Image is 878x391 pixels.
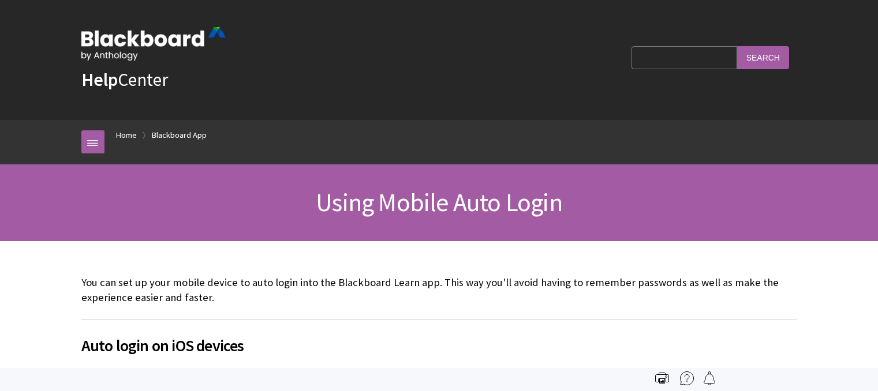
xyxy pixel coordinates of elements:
img: Follow this page [703,371,716,385]
img: Blackboard by Anthology [81,27,226,61]
a: Home [116,128,137,142]
span: Using Mobile Auto Login [316,186,562,218]
input: Search [737,46,789,69]
a: HelpCenter [81,68,168,91]
p: You can set up your mobile device to auto login into the Blackboard Learn app. This way you'll av... [81,275,797,305]
img: Print [655,371,669,385]
img: More help [680,371,694,385]
strong: Help [81,68,118,91]
a: Blackboard App [152,128,207,142]
span: Auto login on iOS devices [81,333,797,358]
